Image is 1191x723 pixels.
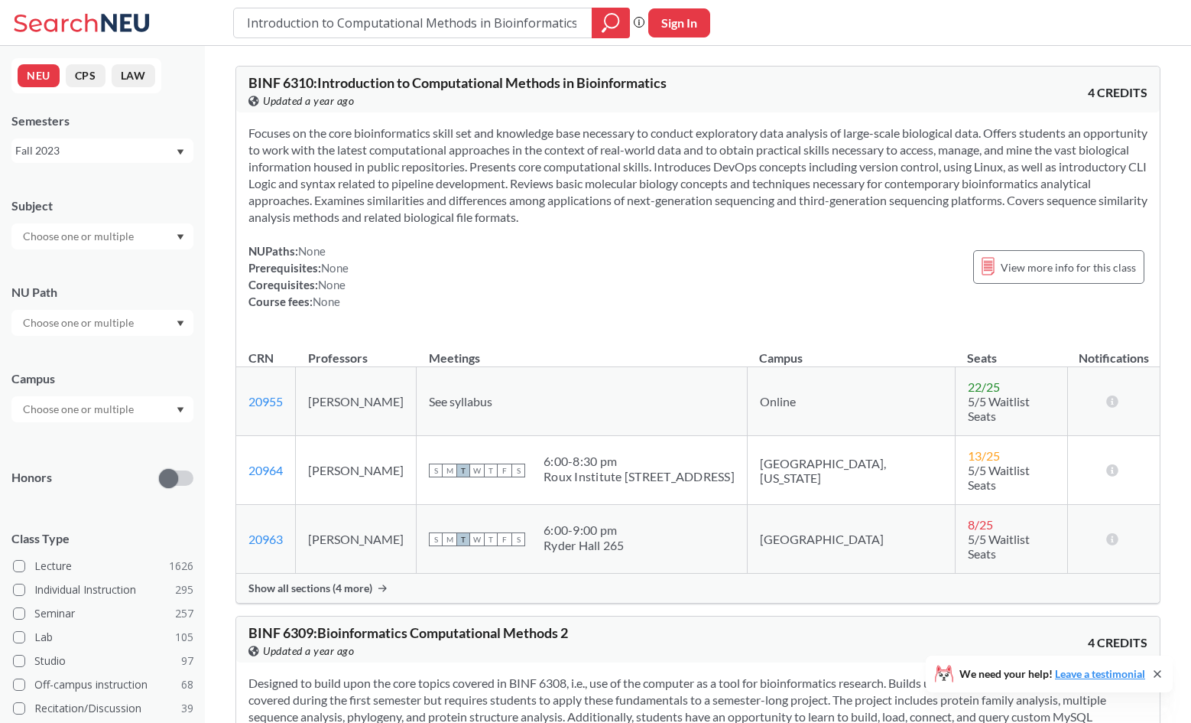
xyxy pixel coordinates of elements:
[13,556,193,576] label: Lecture
[181,653,193,669] span: 97
[181,676,193,693] span: 68
[66,64,105,87] button: CPS
[544,469,735,484] div: Roux Institute [STREET_ADDRESS]
[11,530,193,547] span: Class Type
[248,532,283,546] a: 20963
[13,604,193,624] label: Seminar
[544,523,625,538] div: 6:00 - 9:00 pm
[296,436,417,505] td: [PERSON_NAME]
[15,400,144,418] input: Choose one or multiple
[417,334,748,367] th: Meetings
[263,643,354,659] span: Updated a year ago
[177,407,184,413] svg: Dropdown arrow
[484,464,498,477] span: T
[648,8,710,37] button: Sign In
[248,74,667,91] span: BINF 6310 : Introduction to Computational Methods in Bioinformatics
[511,532,525,546] span: S
[11,284,193,301] div: NU Path
[11,310,193,336] div: Dropdown arrow
[13,627,193,647] label: Lab
[498,532,511,546] span: F
[443,464,456,477] span: M
[11,197,193,214] div: Subject
[456,464,470,477] span: T
[112,64,155,87] button: LAW
[13,580,193,600] label: Individual Instruction
[955,334,1067,367] th: Seats
[175,605,193,622] span: 257
[484,532,498,546] span: T
[248,243,349,310] div: NUPaths: Prerequisites: Corequisites: Course fees:
[747,436,955,505] td: [GEOGRAPHIC_DATA], [US_STATE]
[429,532,443,546] span: S
[13,651,193,671] label: Studio
[429,394,492,409] span: See syllabus
[177,234,184,240] svg: Dropdown arrow
[470,464,484,477] span: W
[296,367,417,436] td: [PERSON_NAME]
[456,532,470,546] span: T
[296,334,417,367] th: Professors
[13,675,193,695] label: Off-campus instruction
[11,112,193,129] div: Semesters
[968,448,1000,463] span: 13 / 25
[544,538,625,553] div: Ryder Hall 265
[248,394,283,409] a: 20955
[11,469,52,487] p: Honors
[177,149,184,155] svg: Dropdown arrow
[248,125,1147,224] span: Focuses on the core bioinformatics skill set and knowledge base necessary to conduct exploratory ...
[968,394,1030,423] span: 5/5 Waitlist Seats
[592,8,630,38] div: magnifying glass
[747,367,955,436] td: Online
[245,10,581,36] input: Class, professor, course number, "phrase"
[429,464,443,477] span: S
[968,517,993,532] span: 8 / 25
[511,464,525,477] span: S
[1067,334,1160,367] th: Notifications
[15,142,175,159] div: Fall 2023
[313,295,340,308] span: None
[296,505,417,574] td: [PERSON_NAME]
[11,138,193,163] div: Fall 2023Dropdown arrow
[968,532,1030,561] span: 5/5 Waitlist Seats
[11,223,193,249] div: Dropdown arrow
[959,669,1145,679] span: We need your help!
[318,278,346,291] span: None
[1055,667,1145,680] a: Leave a testimonial
[175,581,193,598] span: 295
[747,505,955,574] td: [GEOGRAPHIC_DATA]
[18,64,60,87] button: NEU
[968,463,1030,492] span: 5/5 Waitlist Seats
[248,463,283,477] a: 20964
[236,574,1160,603] div: Show all sections (4 more)
[602,12,620,34] svg: magnifying glass
[15,227,144,246] input: Choose one or multiple
[298,244,326,258] span: None
[443,532,456,546] span: M
[169,558,193,575] span: 1626
[968,379,1000,394] span: 22 / 25
[1001,258,1136,277] span: View more info for this class
[177,321,184,327] svg: Dropdown arrow
[15,314,144,332] input: Choose one or multiple
[1088,634,1147,651] span: 4 CREDITS
[498,464,511,477] span: F
[1088,84,1147,101] span: 4 CREDITS
[248,581,372,595] span: Show all sections (4 more)
[11,396,193,422] div: Dropdown arrow
[11,370,193,387] div: Campus
[321,261,349,275] span: None
[248,350,274,366] div: CRN
[13,699,193,718] label: Recitation/Discussion
[181,700,193,717] span: 39
[248,624,568,641] span: BINF 6309 : Bioinformatics Computational Methods 2
[263,93,354,109] span: Updated a year ago
[175,629,193,646] span: 105
[470,532,484,546] span: W
[544,454,735,469] div: 6:00 - 8:30 pm
[747,334,955,367] th: Campus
